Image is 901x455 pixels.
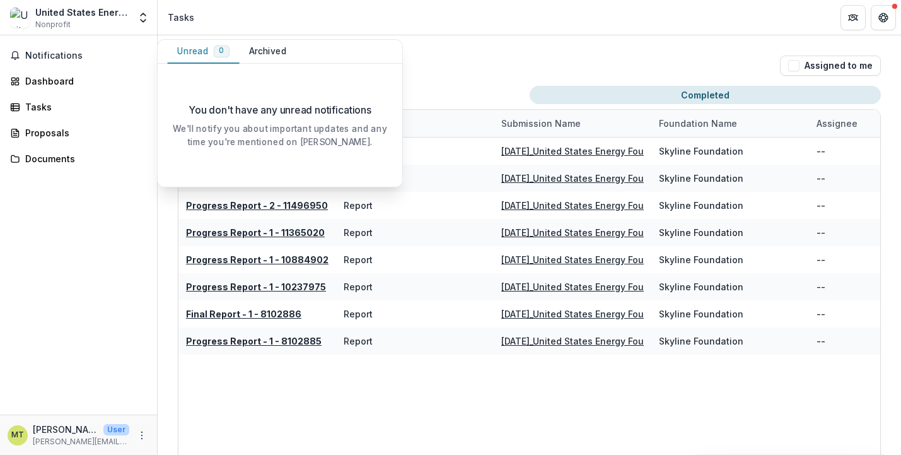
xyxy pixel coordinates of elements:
a: [DATE]_United States Energy Foundation_1200000 [501,254,718,265]
div: Skyline Foundation [659,280,743,293]
button: Open entity switcher [134,5,152,30]
button: Partners [840,5,866,30]
span: 0 [219,47,224,56]
div: -- [817,307,825,321]
a: Final Report - 1 - 8102886 [186,309,301,319]
div: Report [344,307,373,321]
div: Skyline Foundation [659,172,743,185]
div: Ms. Mariah Tate [11,431,24,439]
div: -- [817,280,825,293]
a: Progress Report - 1 - 10884902 [186,254,328,265]
div: -- [817,334,825,348]
button: Completed [530,86,881,104]
a: Progress Report - 1 - 11365020 [186,227,325,238]
div: Dashboard [25,74,142,88]
div: -- [817,226,825,239]
div: Tasks [168,11,194,24]
span: Notifications [25,50,147,61]
div: -- [817,199,825,212]
a: [DATE]_United States Energy Foundation_3000000 [501,173,721,184]
button: Assigned to me [780,56,881,76]
a: [DATE]_United States Energy Foundation_1000000 [501,336,718,346]
div: Skyline Foundation [659,253,743,266]
div: Type of Task [336,110,494,137]
p: [PERSON_NAME][EMAIL_ADDRESS][DOMAIN_NAME] [33,436,129,447]
img: United States Energy Foundation [10,8,30,28]
nav: breadcrumb [163,8,199,27]
div: Report [344,199,373,212]
div: -- [817,172,825,185]
p: User [103,424,129,435]
p: We'll notify you about important updates and any time you're mentioned on [PERSON_NAME]. [168,122,393,148]
span: Nonprofit [35,19,71,30]
div: Report [344,334,373,348]
div: Report [344,253,373,266]
a: [DATE]_United States Energy Foundation_2250000 [501,227,721,238]
button: Get Help [871,5,896,30]
div: Report [344,280,373,293]
a: Progress Report - 2 - 11496950 [186,200,328,211]
div: Foundation Name [651,110,809,137]
a: [DATE]_United States Energy Foundation_2250000 [501,200,721,211]
a: Tasks [5,97,152,117]
div: Submission Name [494,110,651,137]
div: Skyline Foundation [659,226,743,239]
div: Tasks [25,100,142,114]
button: More [134,428,149,443]
button: Unread [168,40,240,64]
a: [DATE]_United States Energy Foundation_3000000 [501,146,721,157]
a: [DATE]_United States Energy Foundation_1000000 [501,309,718,319]
div: United States Energy Foundation [35,6,129,19]
button: Archived [240,40,297,64]
a: Progress Report - 1 - 10237975 [186,281,326,292]
a: [DATE]_United States Energy Foundation_1000000 [501,281,718,292]
div: -- [817,145,825,158]
div: Skyline Foundation [659,334,743,348]
p: [PERSON_NAME] [33,423,98,436]
div: Foundation Name [651,117,745,130]
div: -- [817,253,825,266]
div: Skyline Foundation [659,307,743,321]
a: Proposals [5,122,152,143]
div: Report [344,226,373,239]
div: Submission Name [494,117,588,130]
div: Proposals [25,126,142,139]
div: Assignee [809,117,865,130]
a: Documents [5,148,152,169]
div: Documents [25,152,142,165]
a: Progress Report - 1 - 8102885 [186,336,322,346]
p: You don't have any unread notifications [189,102,371,117]
div: Skyline Foundation [659,199,743,212]
div: Skyline Foundation [659,145,743,158]
button: Notifications [5,45,152,66]
a: Dashboard [5,71,152,92]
